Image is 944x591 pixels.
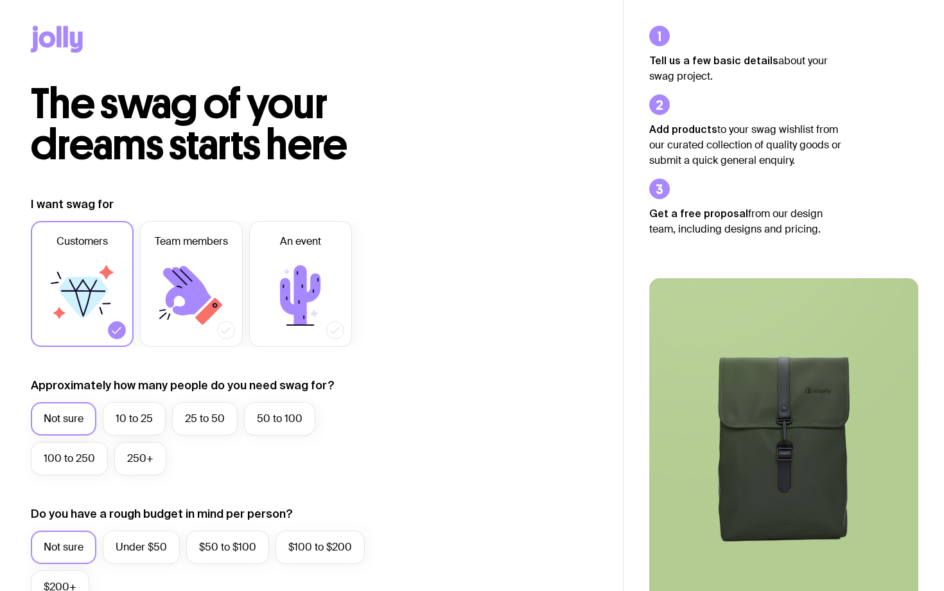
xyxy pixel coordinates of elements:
label: Do you have a rough budget in mind per person? [31,506,293,522]
label: 50 to 100 [244,402,315,436]
p: about your swag project. [649,53,842,84]
label: 10 to 25 [103,402,166,436]
label: 100 to 250 [31,442,108,475]
strong: Tell us a few basic details [649,55,778,66]
label: I want swag for [31,197,114,212]
label: Not sure [31,531,96,564]
span: The swag of your dreams starts here [31,78,347,170]
p: from our design team, including designs and pricing. [649,206,842,237]
strong: Get a free proposal [649,207,748,219]
label: 250+ [114,442,166,475]
label: $100 to $200 [275,531,365,564]
label: Not sure [31,402,96,436]
label: $50 to $100 [186,531,269,564]
p: to your swag wishlist from our curated collection of quality goods or submit a quick general enqu... [649,121,842,168]
span: Team members [155,234,228,249]
span: An event [280,234,321,249]
span: Customers [57,234,108,249]
label: 25 to 50 [172,402,238,436]
label: Approximately how many people do you need swag for? [31,378,335,393]
strong: Add products [649,123,717,135]
label: Under $50 [103,531,180,564]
